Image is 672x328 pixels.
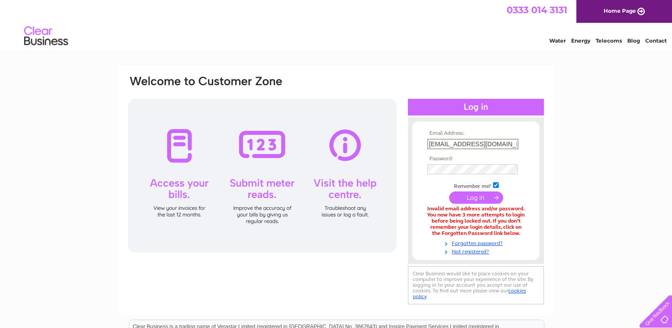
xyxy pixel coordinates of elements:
[507,4,567,15] a: 0333 014 3131
[645,37,667,44] a: Contact
[425,156,527,162] th: Password:
[627,37,640,44] a: Blog
[596,37,622,44] a: Telecoms
[427,247,527,255] a: Not registered?
[549,37,566,44] a: Water
[425,130,527,137] th: Email Address:
[408,266,544,304] div: Clear Business would like to place cookies on your computer to improve your experience of the sit...
[413,288,526,299] a: cookies policy
[129,5,544,43] div: Clear Business is a trading name of Verastar Limited (registered in [GEOGRAPHIC_DATA] No. 3667643...
[571,37,590,44] a: Energy
[24,23,68,50] img: logo.png
[425,181,527,190] td: Remember me?
[427,206,525,236] div: Invalid email address and/or password. You now have 3 more attempts to login before being locked ...
[449,191,503,204] input: Submit
[427,238,527,247] a: Forgotten password?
